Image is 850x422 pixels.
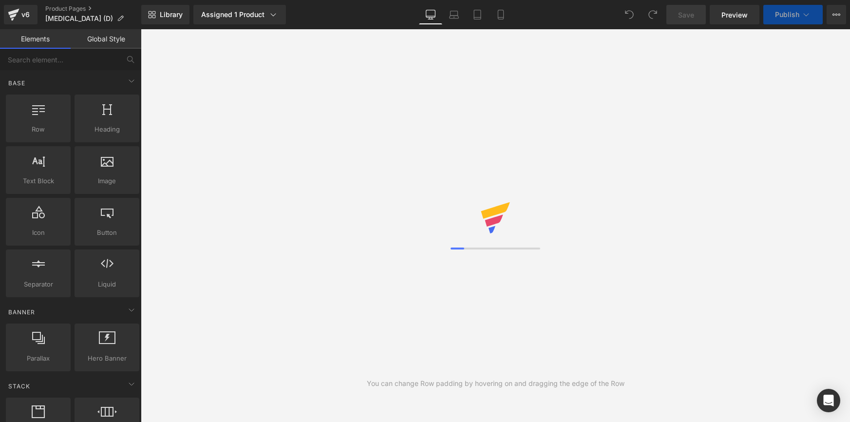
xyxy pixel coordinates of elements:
span: Parallax [9,353,68,364]
a: Laptop [442,5,466,24]
span: Button [77,228,136,238]
span: Save [678,10,694,20]
span: Hero Banner [77,353,136,364]
span: Preview [721,10,748,20]
span: Row [9,124,68,134]
span: Banner [7,307,36,317]
a: Tablet [466,5,489,24]
a: Preview [710,5,759,24]
button: Undo [620,5,639,24]
a: Desktop [419,5,442,24]
a: Global Style [71,29,141,49]
button: Publish [763,5,823,24]
span: Library [160,10,183,19]
span: Base [7,78,26,88]
div: Assigned 1 Product [201,10,278,19]
button: Redo [643,5,662,24]
span: Text Block [9,176,68,186]
div: v6 [19,8,32,21]
a: New Library [141,5,189,24]
div: You can change Row padding by hovering on and dragging the edge of the Row [367,378,624,389]
span: Heading [77,124,136,134]
span: Image [77,176,136,186]
div: Open Intercom Messenger [817,389,840,412]
a: Mobile [489,5,512,24]
span: Publish [775,11,799,19]
span: Icon [9,228,68,238]
button: More [827,5,846,24]
a: v6 [4,5,38,24]
a: Product Pages [45,5,141,13]
span: Stack [7,382,31,391]
span: Separator [9,279,68,289]
span: Liquid [77,279,136,289]
span: [MEDICAL_DATA] (D) [45,15,113,22]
